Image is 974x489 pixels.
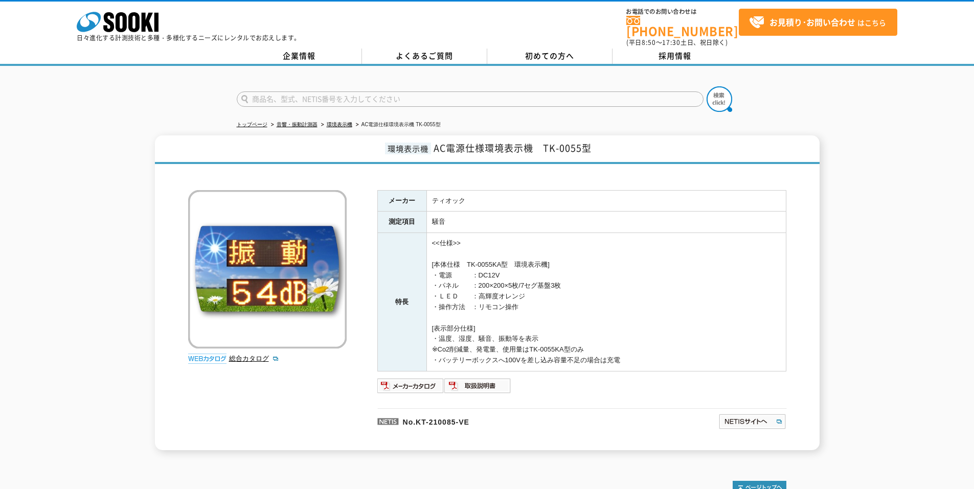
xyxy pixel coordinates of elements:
span: お電話でのお問い合わせは [626,9,739,15]
a: 企業情報 [237,49,362,64]
span: (平日 ～ 土日、祝日除く) [626,38,728,47]
span: 17:30 [662,38,681,47]
a: お見積り･お問い合わせはこちら [739,9,897,36]
span: 初めての方へ [525,50,574,61]
img: AC電源仕様環境表示機 TK-0055型 [188,190,347,348]
th: 測定項目 [377,212,426,233]
th: メーカー [377,190,426,212]
span: はこちら [749,15,886,30]
p: 日々進化する計測技術と多種・多様化するニーズにレンタルでお応えします。 [77,35,301,41]
li: AC電源仕様環境表示機 TK-0055型 [354,120,441,130]
a: 環境表示機 [327,122,352,127]
a: 取扱説明書 [444,384,511,392]
td: 騒音 [426,212,786,233]
td: <<仕様>> [本体仕様 TK-0055KA型 環境表示機] ・電源 ：DC12V ・パネル ：200×200×5枚/7セグ基盤3枚 ・ＬＥＤ ：高輝度オレンジ ・操作方法 ：リモコン操作 [表... [426,233,786,371]
a: 総合カタログ [229,355,279,362]
span: 環境表示機 [385,143,431,154]
a: 音響・振動計測器 [277,122,318,127]
a: 初めての方へ [487,49,613,64]
a: [PHONE_NUMBER] [626,16,739,37]
a: 採用情報 [613,49,738,64]
img: メーカーカタログ [377,378,444,394]
img: 取扱説明書 [444,378,511,394]
a: メーカーカタログ [377,384,444,392]
a: トップページ [237,122,267,127]
span: 8:50 [642,38,656,47]
img: NETISサイトへ [718,413,786,430]
a: よくあるご質問 [362,49,487,64]
p: No.KT-210085-VE [377,408,620,433]
img: btn_search.png [707,86,732,112]
span: AC電源仕様環境表示機 TK-0055型 [434,141,592,155]
strong: お見積り･お問い合わせ [769,16,855,28]
img: webカタログ [188,354,226,364]
td: ティオック [426,190,786,212]
input: 商品名、型式、NETIS番号を入力してください [237,91,704,107]
th: 特長 [377,233,426,371]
